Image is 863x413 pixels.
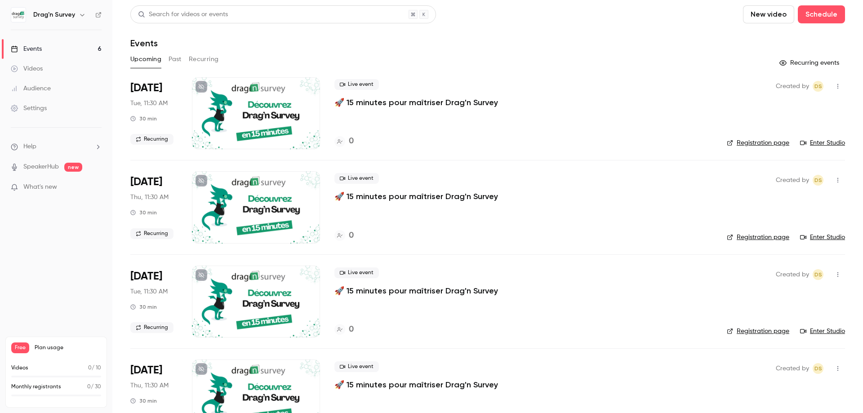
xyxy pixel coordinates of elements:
[334,191,498,202] a: 🚀 15 minutes pour maîtriser Drag'n Survey
[11,44,42,53] div: Events
[130,99,168,108] span: Tue, 11:30 AM
[800,233,845,242] a: Enter Studio
[814,81,822,92] span: DS
[813,175,823,186] span: Drag'n Survey
[23,142,36,151] span: Help
[169,52,182,67] button: Past
[11,84,51,93] div: Audience
[334,324,354,336] a: 0
[130,287,168,296] span: Tue, 11:30 AM
[87,383,101,391] p: / 30
[130,303,157,311] div: 30 min
[11,64,43,73] div: Videos
[11,142,102,151] li: help-dropdown-opener
[130,228,173,239] span: Recurring
[88,364,101,372] p: / 10
[130,171,178,243] div: Sep 11 Thu, 11:30 AM (Europe/Paris)
[813,363,823,374] span: Drag'n Survey
[88,365,92,371] span: 0
[334,379,498,390] a: 🚀 15 minutes pour maîtriser Drag'n Survey
[727,138,789,147] a: Registration page
[33,10,75,19] h6: Drag'n Survey
[349,230,354,242] h4: 0
[130,266,178,338] div: Sep 16 Tue, 11:30 AM (Europe/Paris)
[334,79,379,90] span: Live event
[11,342,29,353] span: Free
[743,5,794,23] button: New video
[813,81,823,92] span: Drag'n Survey
[11,364,28,372] p: Videos
[814,363,822,374] span: DS
[130,269,162,284] span: [DATE]
[776,363,809,374] span: Created by
[130,209,157,216] div: 30 min
[814,175,822,186] span: DS
[11,383,61,391] p: Monthly registrants
[727,233,789,242] a: Registration page
[130,134,173,145] span: Recurring
[334,135,354,147] a: 0
[138,10,228,19] div: Search for videos or events
[727,327,789,336] a: Registration page
[334,285,498,296] a: 🚀 15 minutes pour maîtriser Drag'n Survey
[130,322,173,333] span: Recurring
[800,138,845,147] a: Enter Studio
[130,175,162,189] span: [DATE]
[349,324,354,336] h4: 0
[776,269,809,280] span: Created by
[130,363,162,377] span: [DATE]
[23,162,59,172] a: SpeakerHub
[23,182,57,192] span: What's new
[334,230,354,242] a: 0
[130,115,157,122] div: 30 min
[64,163,82,172] span: new
[130,193,169,202] span: Thu, 11:30 AM
[130,397,157,404] div: 30 min
[334,97,498,108] a: 🚀 15 minutes pour maîtriser Drag'n Survey
[334,267,379,278] span: Live event
[775,56,845,70] button: Recurring events
[800,327,845,336] a: Enter Studio
[91,183,102,191] iframe: Noticeable Trigger
[334,173,379,184] span: Live event
[814,269,822,280] span: DS
[11,8,26,22] img: Drag'n Survey
[798,5,845,23] button: Schedule
[130,38,158,49] h1: Events
[776,81,809,92] span: Created by
[130,81,162,95] span: [DATE]
[87,384,91,390] span: 0
[776,175,809,186] span: Created by
[189,52,219,67] button: Recurring
[35,344,101,351] span: Plan usage
[11,104,47,113] div: Settings
[334,361,379,372] span: Live event
[813,269,823,280] span: Drag'n Survey
[130,52,161,67] button: Upcoming
[130,77,178,149] div: Sep 9 Tue, 11:30 AM (Europe/Paris)
[130,381,169,390] span: Thu, 11:30 AM
[349,135,354,147] h4: 0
